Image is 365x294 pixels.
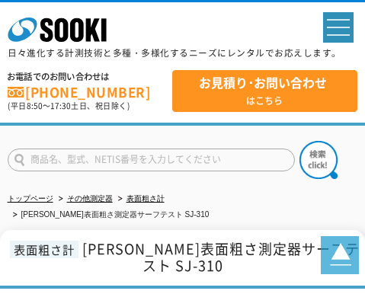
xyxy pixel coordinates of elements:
[327,27,350,28] span: spMenu
[67,194,113,203] a: その他測定器
[8,70,165,84] span: お電話でのお問い合わせは
[82,238,360,276] span: [PERSON_NAME]表面粗さ測定器サーフテスト SJ-310
[10,241,78,258] span: 表面粗さ計
[10,207,210,223] li: [PERSON_NAME]表面粗さ測定器サーフテスト SJ-310
[172,70,357,111] a: お見積り･お問い合わせはこちら
[126,194,165,203] a: 表面粗さ計
[50,100,71,111] span: 17:30
[8,85,165,100] a: [PHONE_NUMBER]
[8,100,130,111] span: (平日 ～ 土日、祝日除く)
[8,46,357,60] p: 日々進化する計測技術と多種・多様化するニーズにレンタルでお応えします。
[8,149,295,171] input: 商品名、型式、NETIS番号を入力してください
[299,141,338,179] img: btn_search.png
[173,75,357,107] span: はこちら
[199,75,327,91] strong: お見積り･お問い合わせ
[27,100,43,111] span: 8:50
[8,194,53,203] a: トップページ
